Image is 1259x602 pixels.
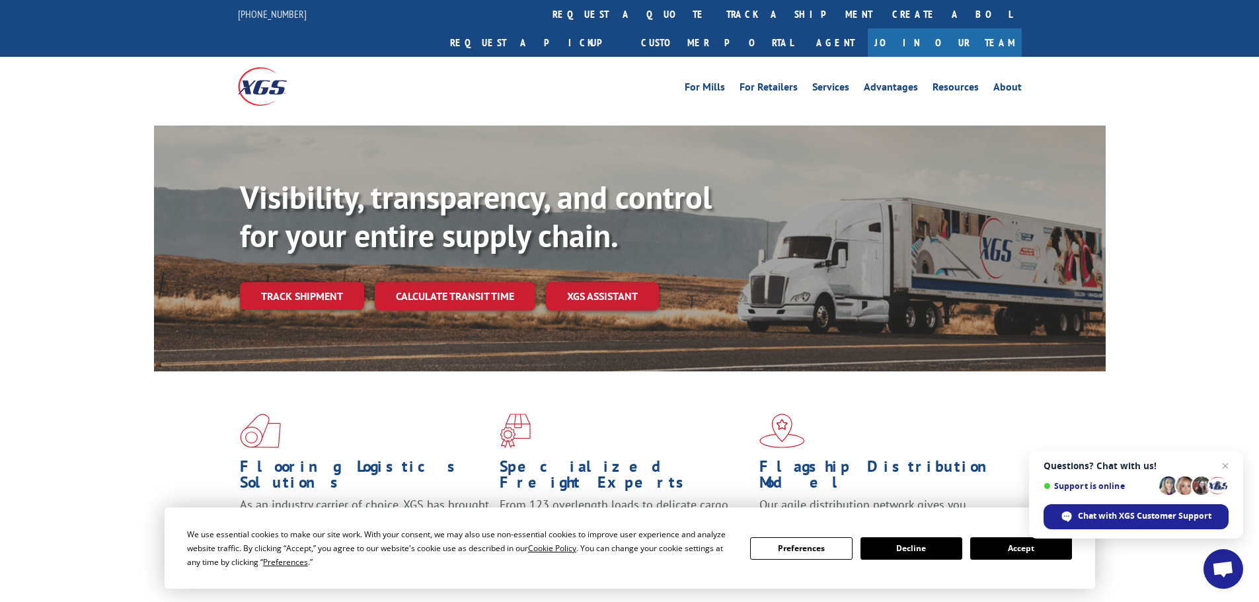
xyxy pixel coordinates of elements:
span: Chat with XGS Customer Support [1044,504,1229,529]
span: Cookie Policy [528,543,576,554]
p: From 123 overlength loads to delicate cargo, our experienced staff knows the best way to move you... [500,497,749,556]
h1: Flooring Logistics Solutions [240,459,490,497]
span: Preferences [263,556,308,568]
img: xgs-icon-focused-on-flooring-red [500,414,531,448]
a: Agent [803,28,868,57]
a: For Retailers [740,82,798,96]
img: xgs-icon-flagship-distribution-model-red [759,414,805,448]
a: Track shipment [240,282,364,310]
a: About [993,82,1022,96]
a: Advantages [864,82,918,96]
a: [PHONE_NUMBER] [238,7,307,20]
a: Resources [933,82,979,96]
span: Chat with XGS Customer Support [1078,510,1211,522]
div: Cookie Consent Prompt [165,508,1095,589]
h1: Specialized Freight Experts [500,459,749,497]
b: Visibility, transparency, and control for your entire supply chain. [240,176,712,256]
div: We use essential cookies to make our site work. With your consent, we may also use non-essential ... [187,527,734,569]
a: Calculate transit time [375,282,535,311]
button: Accept [970,537,1072,560]
button: Decline [860,537,962,560]
span: Our agile distribution network gives you nationwide inventory management on demand. [759,497,1003,528]
a: Join Our Team [868,28,1022,57]
h1: Flagship Distribution Model [759,459,1009,497]
span: As an industry carrier of choice, XGS has brought innovation and dedication to flooring logistics... [240,497,489,544]
a: Services [812,82,849,96]
a: Open chat [1203,549,1243,589]
a: For Mills [685,82,725,96]
button: Preferences [750,537,852,560]
a: XGS ASSISTANT [546,282,659,311]
span: Support is online [1044,481,1155,491]
a: Request a pickup [440,28,631,57]
span: Questions? Chat with us! [1044,461,1229,471]
img: xgs-icon-total-supply-chain-intelligence-red [240,414,281,448]
a: Customer Portal [631,28,803,57]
